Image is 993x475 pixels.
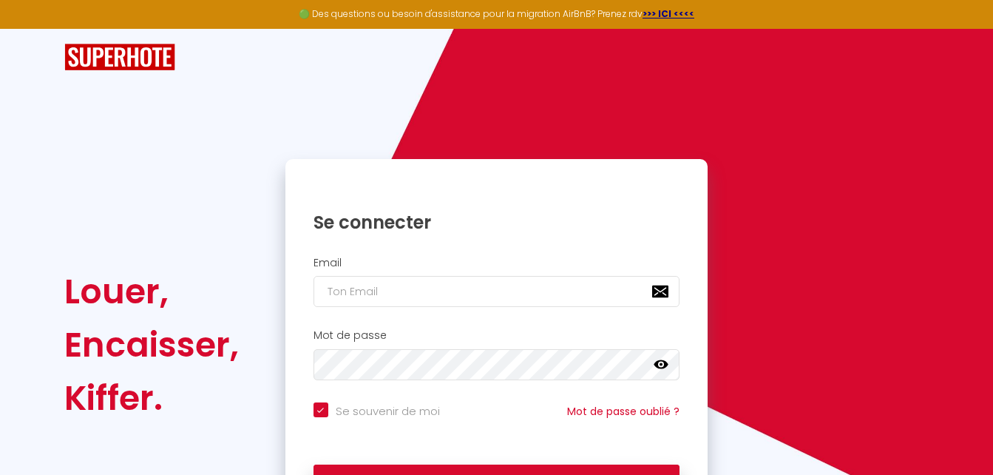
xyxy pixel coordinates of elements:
h2: Mot de passe [314,329,680,342]
h2: Email [314,257,680,269]
div: Encaisser, [64,318,239,371]
input: Ton Email [314,276,680,307]
a: >>> ICI <<<< [643,7,694,20]
img: SuperHote logo [64,44,175,71]
a: Mot de passe oublié ? [567,404,679,419]
h1: Se connecter [314,211,680,234]
div: Louer, [64,265,239,318]
div: Kiffer. [64,371,239,425]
